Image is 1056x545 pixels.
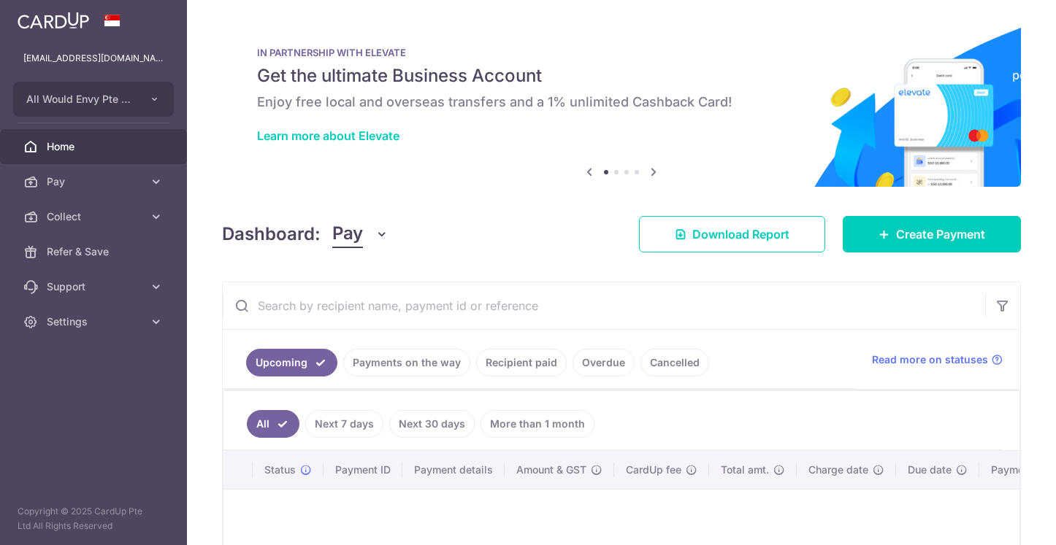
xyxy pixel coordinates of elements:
[808,463,868,477] span: Charge date
[402,451,505,489] th: Payment details
[908,463,952,477] span: Due date
[305,410,383,438] a: Next 7 days
[872,352,1003,367] a: Read more on statuses
[13,82,174,117] button: All Would Envy Pte Ltd
[257,93,986,111] h6: Enjoy free local and overseas transfers and a 1% unlimited Cashback Card!
[389,410,475,438] a: Next 30 days
[332,220,363,248] span: Pay
[47,139,143,154] span: Home
[23,51,164,66] p: [EMAIL_ADDRESS][DOMAIN_NAME]
[222,221,321,247] h4: Dashboard:
[516,463,586,477] span: Amount & GST
[476,349,567,376] a: Recipient paid
[481,410,594,438] a: More than 1 month
[692,225,789,243] span: Download Report
[843,216,1021,252] a: Create Payment
[640,349,709,376] a: Cancelled
[257,128,399,143] a: Learn more about Elevate
[257,64,986,88] h5: Get the ultimate Business Account
[222,23,1021,187] img: Renovation banner
[573,349,635,376] a: Overdue
[872,352,988,367] span: Read more on statuses
[47,209,143,224] span: Collect
[247,410,299,438] a: All
[264,463,296,477] span: Status
[246,349,337,376] a: Upcoming
[639,216,825,252] a: Download Report
[18,12,89,29] img: CardUp
[47,314,143,329] span: Settings
[47,279,143,294] span: Support
[47,244,143,259] span: Refer & Save
[343,349,470,376] a: Payments on the way
[26,92,134,107] span: All Would Envy Pte Ltd
[332,220,389,248] button: Pay
[324,451,402,489] th: Payment ID
[257,47,986,58] p: IN PARTNERSHIP WITH ELEVATE
[223,282,985,329] input: Search by recipient name, payment id or reference
[47,174,143,189] span: Pay
[626,463,681,477] span: CardUp fee
[896,225,985,243] span: Create Payment
[721,463,769,477] span: Total amt.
